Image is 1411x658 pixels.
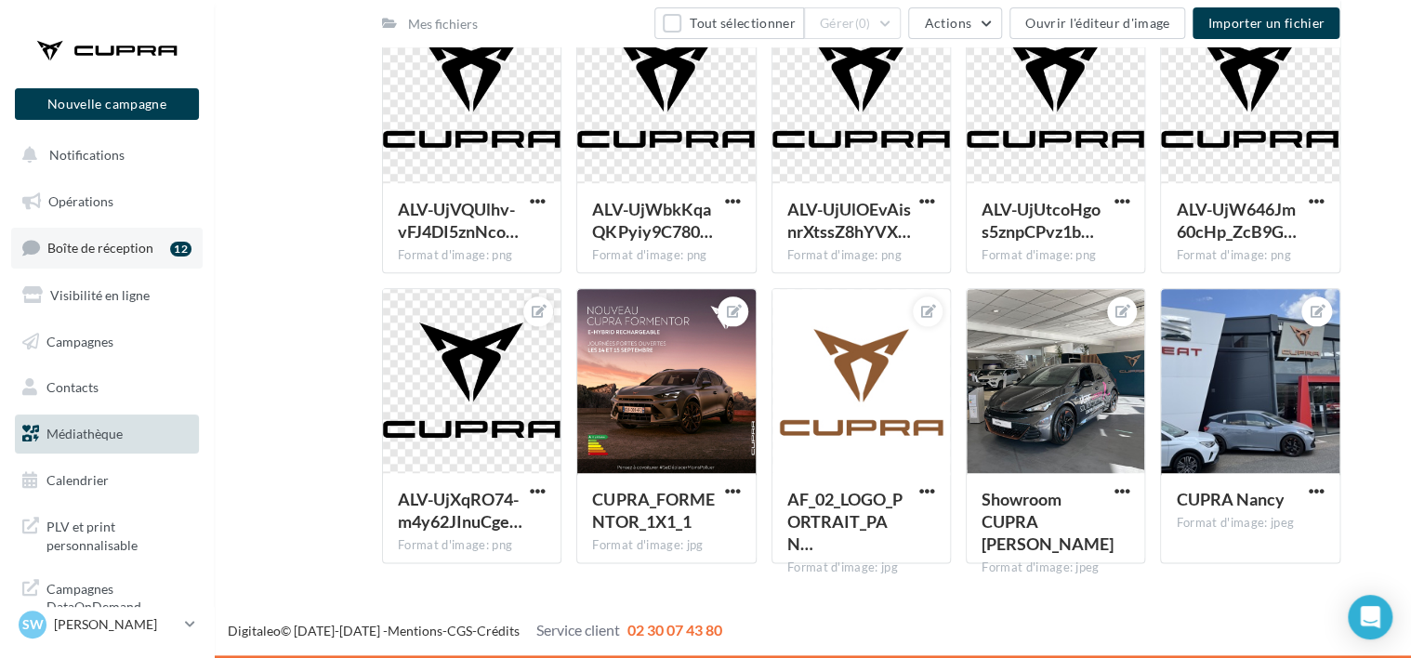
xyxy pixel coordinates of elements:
span: Service client [536,621,620,638]
a: Digitaleo [228,623,281,638]
span: Calendrier [46,472,109,488]
a: Médiathèque [11,415,203,454]
span: ALV-UjXqRO74-m4y62JInuCgeL-z4h3AOLh0mzVUqMYm4IAyVzET8-Wn [398,489,522,532]
span: Visibilité en ligne [50,287,150,303]
span: Campagnes DataOnDemand [46,576,191,616]
button: Importer un fichier [1193,7,1339,39]
button: Notifications [11,136,195,175]
span: CUPRA Nancy [1176,489,1284,509]
button: Actions [908,7,1001,39]
span: ALV-UjVQUlhv-vFJ4DI5znNcoDvdL17Bzgv8u5iNjsKLXxgjOe6gKILP [398,199,519,242]
span: 02 30 07 43 80 [627,621,722,638]
span: Notifications [49,147,125,163]
a: Opérations [11,182,203,221]
span: Contacts [46,379,99,395]
a: PLV et print personnalisable [11,507,203,561]
button: Nouvelle campagne [15,88,199,120]
a: Contacts [11,368,203,407]
a: SW [PERSON_NAME] [15,607,199,642]
span: SW [22,615,44,634]
div: Open Intercom Messenger [1348,595,1392,639]
a: Visibilité en ligne [11,276,203,315]
span: AF_02_LOGO_PORTRAIT_PANTONE_IRIDESCENT-COPPER [787,489,903,554]
span: ALV-UjUtcoHgos5znpCPvz1bQCcx1o0yaJ8ZZhJrK7gMh1PuM4AH9czn [982,199,1101,242]
div: Format d'image: png [398,537,546,554]
div: Format d'image: png [398,247,546,264]
span: Opérations [48,193,113,209]
div: Format d'image: png [592,247,740,264]
a: CGS [447,623,472,638]
span: (0) [855,16,871,31]
a: Mentions [388,623,442,638]
a: Calendrier [11,461,203,500]
div: Format d'image: png [787,247,935,264]
span: © [DATE]-[DATE] - - - [228,623,722,638]
span: ALV-UjW646Jm60cHp_ZcB9GShuyFJFEpp4jdz1ENL-BRQFLl0uyUc8Go [1176,199,1296,242]
div: Format d'image: png [1176,247,1324,264]
div: Format d'image: jpeg [982,559,1129,576]
span: ALV-UjUlOEvAisnrXtssZ8hYVXWgFKPjMLvfwHuPi_D0sdrIPBAE_nJ4 [787,199,911,242]
a: Boîte de réception12 [11,228,203,268]
span: Importer un fichier [1207,15,1325,31]
button: Ouvrir l'éditeur d'image [1009,7,1185,39]
span: Campagnes [46,333,113,349]
span: PLV et print personnalisable [46,514,191,554]
a: Crédits [477,623,520,638]
div: Format d'image: png [982,247,1129,264]
span: ALV-UjWbkKqaQKPyiy9C780OP0YIowWoNtaV2y4g5T1hAq2AAmLipEBi [592,199,712,242]
div: 12 [170,242,191,257]
span: Médiathèque [46,426,123,441]
div: Format d'image: jpeg [1176,515,1324,532]
div: Format d'image: jpg [592,537,740,554]
button: Gérer(0) [804,7,902,39]
p: [PERSON_NAME] [54,615,178,634]
div: Mes fichiers [408,15,478,33]
span: Boîte de réception [47,240,153,256]
a: Campagnes DataOnDemand [11,569,203,624]
button: Tout sélectionner [654,7,803,39]
a: Campagnes [11,322,203,362]
span: Showroom CUPRA Nancy [982,489,1114,554]
span: CUPRA_FORMENTOR_1X1_1 [592,489,714,532]
div: Format d'image: jpg [787,559,935,576]
span: Actions [924,15,970,31]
